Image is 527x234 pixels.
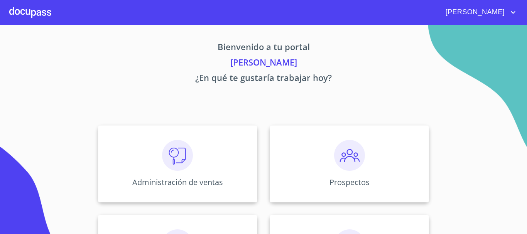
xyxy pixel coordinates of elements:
[440,6,508,19] span: [PERSON_NAME]
[26,56,501,71] p: [PERSON_NAME]
[26,71,501,87] p: ¿En qué te gustaría trabajar hoy?
[329,177,370,187] p: Prospectos
[334,140,365,171] img: prospectos.png
[26,40,501,56] p: Bienvenido a tu portal
[132,177,223,187] p: Administración de ventas
[440,6,518,19] button: account of current user
[162,140,193,171] img: consulta.png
